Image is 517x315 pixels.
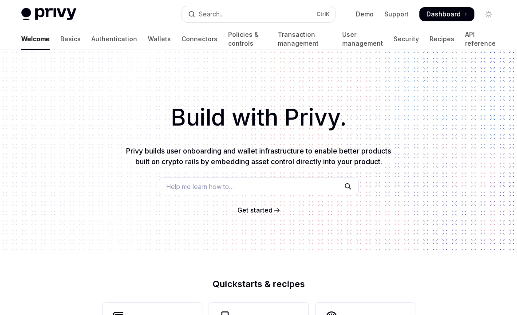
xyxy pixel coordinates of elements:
a: User management [342,28,383,50]
a: Connectors [182,28,217,50]
h1: Build with Privy. [14,100,503,135]
a: Recipes [430,28,454,50]
a: Get started [237,206,272,215]
a: Policies & controls [228,28,267,50]
div: Search... [199,9,224,20]
a: API reference [465,28,496,50]
span: Ctrl K [316,11,330,18]
span: Privy builds user onboarding and wallet infrastructure to enable better products built on crypto ... [126,146,391,166]
a: Support [384,10,409,19]
a: Security [394,28,419,50]
img: light logo [21,8,76,20]
span: Help me learn how to… [166,182,234,191]
button: Open search [182,6,335,22]
a: Basics [60,28,81,50]
a: Dashboard [419,7,474,21]
button: Toggle dark mode [481,7,496,21]
a: Welcome [21,28,50,50]
span: Get started [237,206,272,214]
span: Dashboard [426,10,461,19]
a: Demo [356,10,374,19]
h2: Quickstarts & recipes [103,280,415,288]
a: Authentication [91,28,137,50]
a: Transaction management [278,28,332,50]
a: Wallets [148,28,171,50]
